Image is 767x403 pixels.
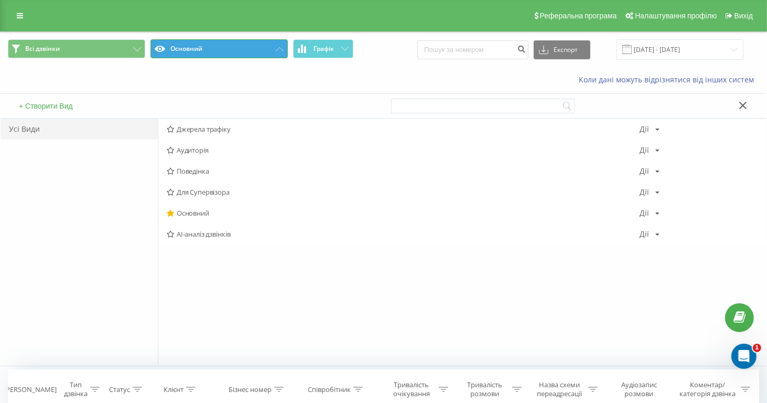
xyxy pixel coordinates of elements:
button: Всі дзвінки [8,39,145,58]
button: + Створити Вид [16,101,76,111]
div: Тип дзвінка [64,380,88,398]
span: Для Супервізора [167,188,640,196]
div: Усі Види [1,119,158,140]
div: Дії [640,209,649,217]
iframe: Intercom live chat [731,344,757,369]
div: Бізнес номер [229,385,272,394]
span: Поведінка [167,167,640,175]
span: Основний [167,209,640,217]
span: Всі дзвінки [25,45,60,53]
button: Закрити [736,101,751,112]
div: Дії [640,146,649,154]
div: [PERSON_NAME] [4,385,57,394]
div: Назва схеми переадресації [534,380,586,398]
div: Дії [640,125,649,133]
span: Аудиторія [167,146,640,154]
div: Дії [640,167,649,175]
span: Вихід [734,12,753,20]
span: AI-аналіз дзвінків [167,230,640,238]
button: Графік [293,39,353,58]
span: Графік [314,45,334,52]
a: Коли дані можуть відрізнятися вiд інших систем [579,75,759,84]
div: Тривалість очікування [387,380,436,398]
span: Налаштування профілю [635,12,717,20]
div: Співробітник [308,385,351,394]
button: Основний [150,39,288,58]
span: Джерела трафіку [167,125,640,133]
div: Дії [640,188,649,196]
div: Коментар/категорія дзвінка [677,380,738,398]
input: Пошук за номером [417,40,528,59]
div: Клієнт [164,385,183,394]
div: Аудіозапис розмови [610,380,668,398]
span: 1 [753,344,761,352]
div: Статус [109,385,130,394]
div: Тривалість розмови [460,380,510,398]
button: Експорт [534,40,590,59]
div: Дії [640,230,649,238]
span: Реферальна програма [540,12,617,20]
